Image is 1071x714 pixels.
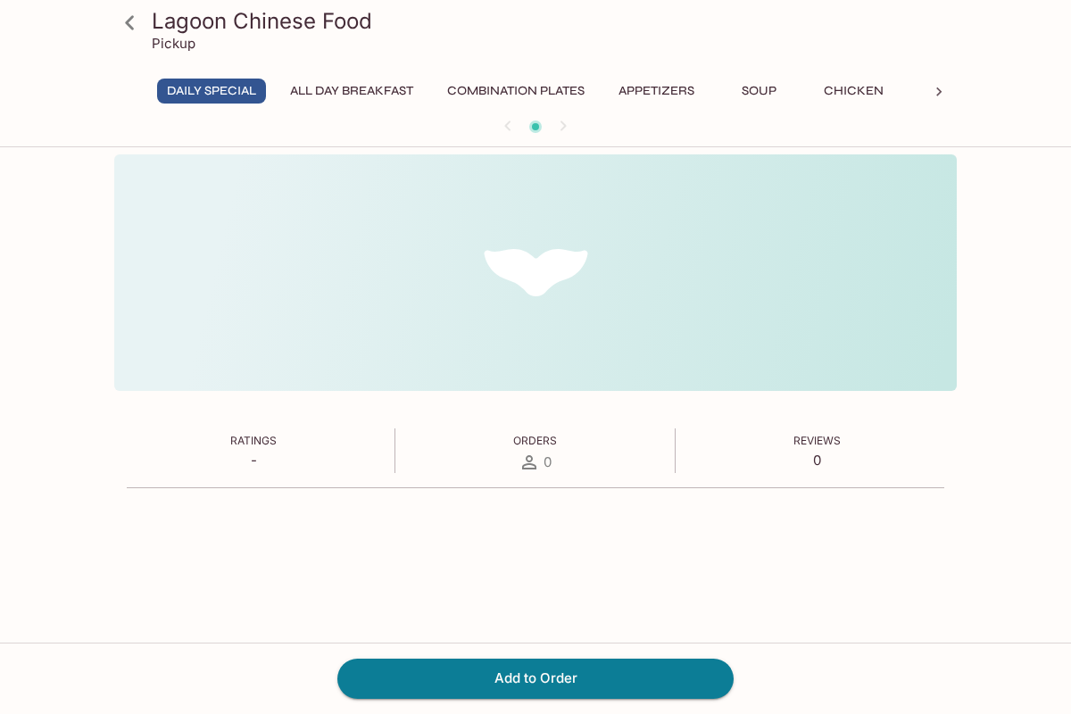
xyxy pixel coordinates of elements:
[609,79,704,104] button: Appetizers
[908,79,988,104] button: Beef
[157,79,266,104] button: Daily Special
[280,79,423,104] button: All Day Breakfast
[813,79,893,104] button: Chicken
[230,434,277,447] span: Ratings
[544,453,552,470] span: 0
[337,659,734,698] button: Add to Order
[718,79,799,104] button: Soup
[152,35,195,52] p: Pickup
[513,434,557,447] span: Orders
[793,434,841,447] span: Reviews
[793,452,841,469] p: 0
[230,452,277,469] p: -
[437,79,594,104] button: Combination Plates
[152,7,950,35] h3: Lagoon Chinese Food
